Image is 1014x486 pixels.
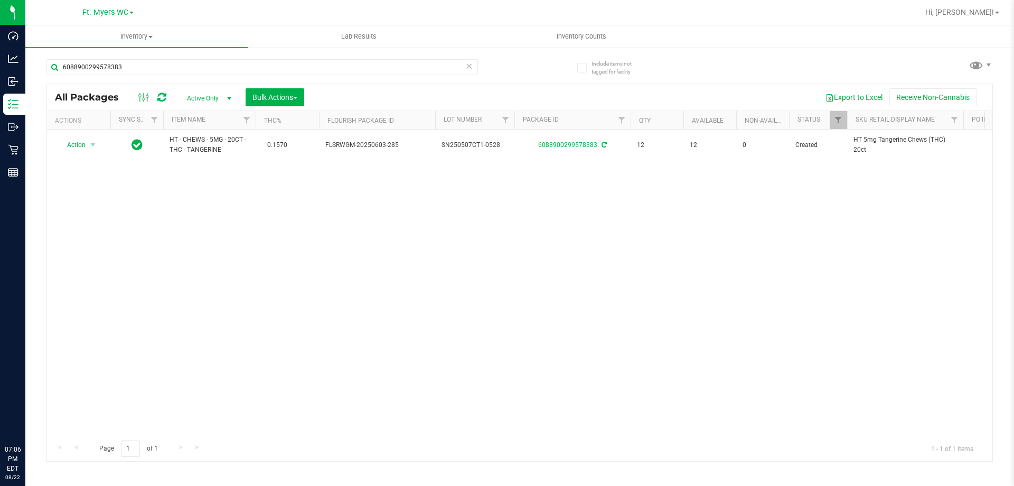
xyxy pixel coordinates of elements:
[8,122,18,132] inline-svg: Outbound
[327,117,394,124] a: Flourish Package ID
[819,88,889,106] button: Export to Excel
[82,8,128,17] span: Ft. Myers WC
[795,140,841,150] span: Created
[172,116,205,123] a: Item Name
[538,141,597,149] a: 6088900299578383
[327,32,391,41] span: Lab Results
[8,99,18,109] inline-svg: Inventory
[238,111,256,129] a: Filter
[264,117,281,124] a: THC%
[170,135,249,155] span: HT - CHEWS - 5MG - 20CT - THC - TANGERINE
[745,117,792,124] a: Non-Available
[8,167,18,178] inline-svg: Reports
[856,116,935,123] a: Sku Retail Display Name
[31,400,44,412] iframe: Resource center unread badge
[5,445,21,473] p: 07:06 PM EDT
[8,144,18,155] inline-svg: Retail
[325,140,429,150] span: FLSRWGM-20250603-285
[132,137,143,152] span: In Sync
[946,111,963,129] a: Filter
[523,116,559,123] a: Package ID
[797,116,820,123] a: Status
[121,441,140,457] input: 1
[25,32,248,41] span: Inventory
[11,401,42,433] iframe: Resource center
[252,93,297,102] span: Bulk Actions
[853,135,957,155] span: HT 5mg Tangerine Chews (THC) 20ct
[55,91,129,103] span: All Packages
[497,111,514,129] a: Filter
[613,111,631,129] a: Filter
[46,59,478,75] input: Search Package ID, Item Name, SKU, Lot or Part Number...
[8,31,18,41] inline-svg: Dashboard
[8,76,18,87] inline-svg: Inbound
[639,117,651,124] a: Qty
[87,137,100,152] span: select
[923,441,982,456] span: 1 - 1 of 1 items
[690,140,730,150] span: 12
[925,8,994,16] span: Hi, [PERSON_NAME]!
[25,25,248,48] a: Inventory
[637,140,677,150] span: 12
[889,88,977,106] button: Receive Non-Cannabis
[692,117,724,124] a: Available
[146,111,163,129] a: Filter
[542,32,621,41] span: Inventory Counts
[58,137,86,152] span: Action
[55,117,106,124] div: Actions
[262,137,293,153] span: 0.1570
[248,25,470,48] a: Lab Results
[444,116,482,123] a: Lot Number
[470,25,692,48] a: Inventory Counts
[8,53,18,64] inline-svg: Analytics
[465,59,473,73] span: Clear
[119,116,159,123] a: Sync Status
[600,141,607,149] span: Sync from Compliance System
[591,60,644,76] span: Include items not tagged for facility
[246,88,304,106] button: Bulk Actions
[743,140,783,150] span: 0
[5,473,21,481] p: 08/22
[90,441,166,457] span: Page of 1
[830,111,847,129] a: Filter
[972,116,988,123] a: PO ID
[442,140,508,150] span: SN250507CT1-0528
